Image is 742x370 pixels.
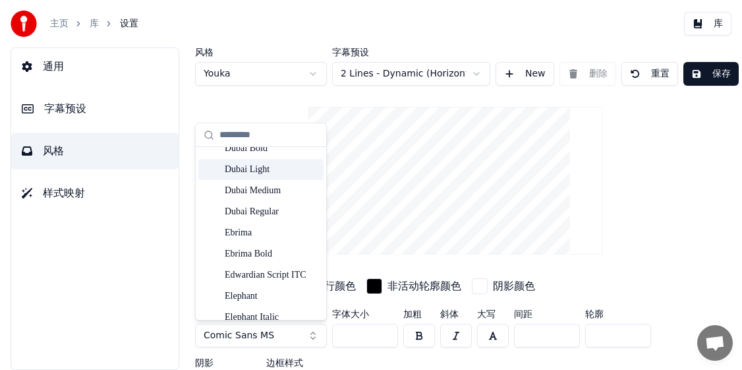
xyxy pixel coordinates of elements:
span: 风格 [43,143,64,159]
a: Open chat [697,325,733,361]
button: 库 [684,12,731,36]
div: Edwardian Script ITC [225,268,318,282]
label: 风格 [195,47,327,57]
div: Dubai Light [225,163,318,176]
div: 阴影颜色 [493,278,535,294]
label: 阴影 [195,358,261,367]
div: Ebrima [225,226,318,239]
span: Comic Sans MS [204,329,274,342]
button: 重置 [621,62,678,86]
div: Dubai Regular [225,205,318,218]
label: 斜体 [440,309,472,319]
label: 间距 [514,309,580,319]
a: 主页 [50,17,69,30]
div: Elephant Italic [225,311,318,324]
img: youka [11,11,37,37]
div: 非活动轮廓颜色 [387,278,461,294]
button: 阴影颜色 [469,276,538,297]
label: 加粗 [403,309,435,319]
span: 字幕预设 [44,101,86,117]
button: 样式映射 [11,175,179,212]
label: 大写 [477,309,509,319]
button: 通用 [11,48,179,85]
button: 风格 [11,133,179,170]
div: Dubai Medium [225,184,318,197]
div: Elephant [225,290,318,303]
div: Dubai Bold [225,142,318,155]
label: 字体大小 [332,309,398,319]
label: 轮廓 [585,309,651,319]
nav: breadcrumb [50,17,138,30]
button: New [496,62,554,86]
button: 非活动轮廓颜色 [364,276,464,297]
label: 字幕预设 [332,47,490,57]
span: 通用 [43,59,64,75]
label: 边框样式 [266,358,333,367]
span: 样式映射 [43,185,85,201]
div: Ebrima Bold [225,247,318,261]
span: 设置 [120,17,138,30]
button: 保存 [683,62,739,86]
button: 字幕预设 [11,90,179,127]
a: 库 [90,17,99,30]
